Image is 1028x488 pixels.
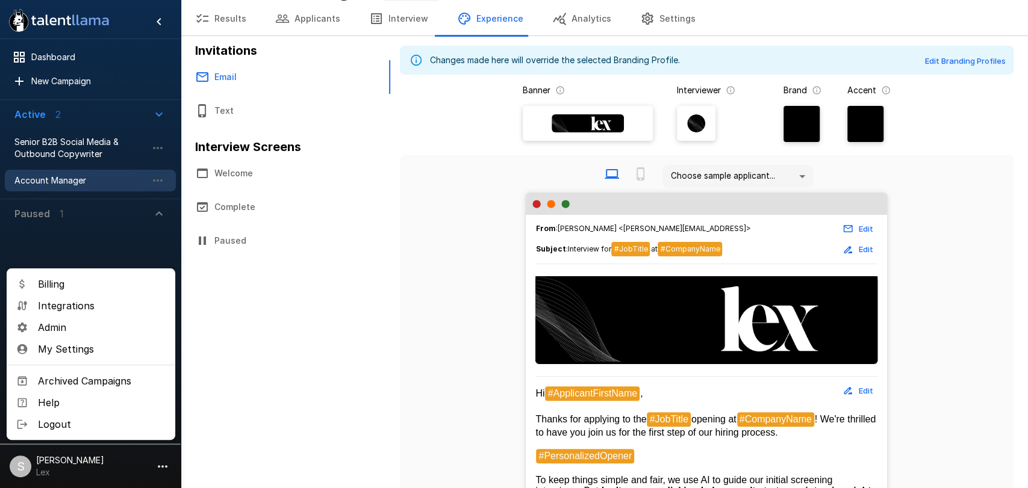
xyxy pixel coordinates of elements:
[38,320,166,335] span: Admin
[38,298,166,313] span: Integrations
[38,277,166,291] span: Billing
[38,417,166,431] span: Logout
[38,374,166,388] span: Archived Campaigns
[38,395,166,410] span: Help
[38,342,166,356] span: My Settings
